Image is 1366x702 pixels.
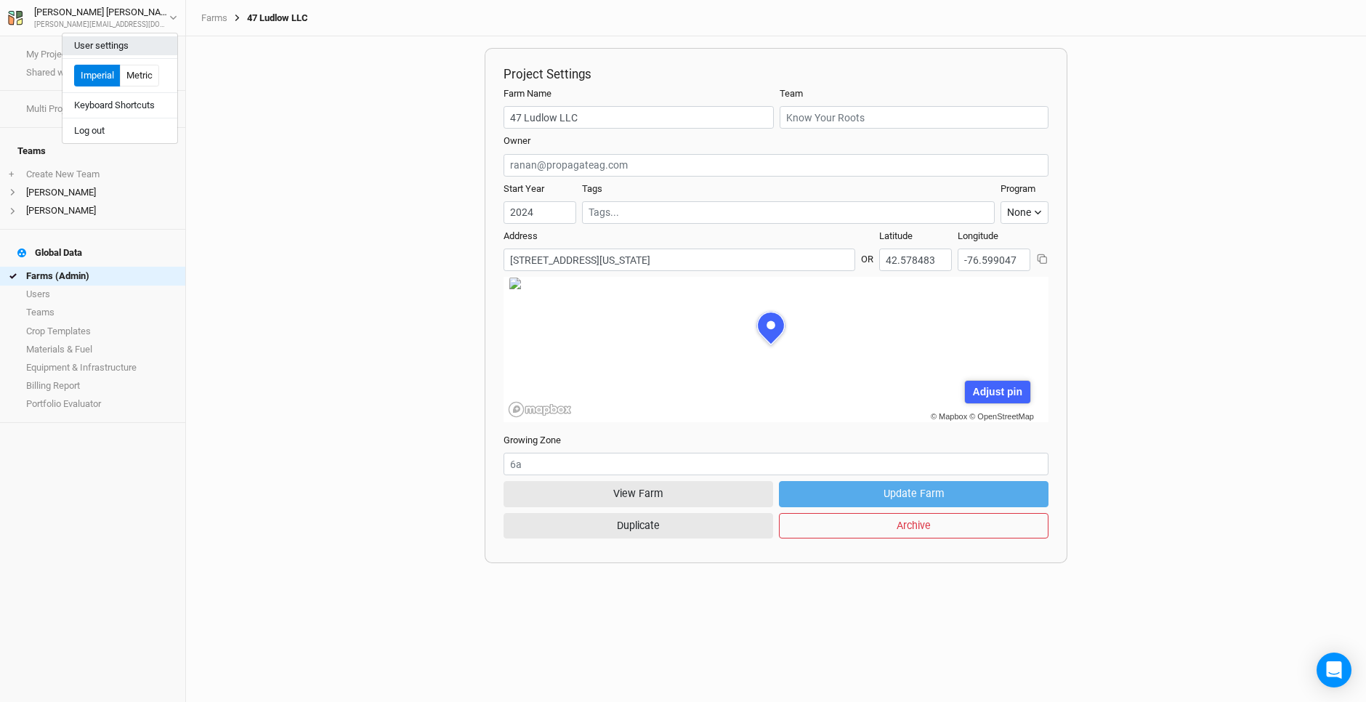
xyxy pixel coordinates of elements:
input: Latitude [879,249,952,271]
div: Global Data [17,247,82,259]
h2: Project Settings [504,67,1048,81]
label: Farm Name [504,87,551,100]
button: Update Farm [779,481,1048,507]
label: Tags [582,182,602,195]
div: 47 Ludlow LLC [227,12,308,24]
div: [PERSON_NAME] [PERSON_NAME] [34,5,169,20]
label: Address [504,230,538,243]
label: Latitude [879,230,913,243]
input: Start Year [504,201,576,224]
input: Tags... [589,205,988,220]
button: [PERSON_NAME] [PERSON_NAME][PERSON_NAME][EMAIL_ADDRESS][DOMAIN_NAME] [7,4,178,31]
label: Team [780,87,803,100]
input: Project/Farm Name [504,106,774,129]
span: + [9,169,14,180]
input: 6a [504,453,1048,475]
button: Copy [1036,253,1048,265]
div: Open Intercom Messenger [1317,653,1351,687]
button: None [1001,201,1048,224]
button: Keyboard Shortcuts [62,96,177,115]
input: ranan@propagateag.com [504,154,1048,177]
label: Longitude [958,230,998,243]
a: Mapbox logo [508,401,572,418]
a: © Mapbox [931,412,967,421]
div: OR [861,241,873,266]
button: Metric [120,65,159,86]
label: Growing Zone [504,434,561,447]
div: None [1007,205,1031,220]
input: Know Your Roots [780,106,1048,129]
button: User settings [62,36,177,55]
button: Archive [779,513,1048,538]
label: Program [1001,182,1035,195]
button: Duplicate [504,513,773,538]
h4: Teams [9,137,177,166]
button: Imperial [74,65,121,86]
input: Longitude [958,249,1030,271]
a: © OpenStreetMap [969,412,1034,421]
div: [PERSON_NAME][EMAIL_ADDRESS][DOMAIN_NAME] [34,20,169,31]
input: Address (123 James St...) [504,249,855,271]
label: Start Year [504,182,544,195]
a: Farms [201,12,227,24]
div: Adjust pin [965,381,1030,403]
button: View Farm [504,481,773,507]
label: Owner [504,134,530,148]
button: Log out [62,121,177,140]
